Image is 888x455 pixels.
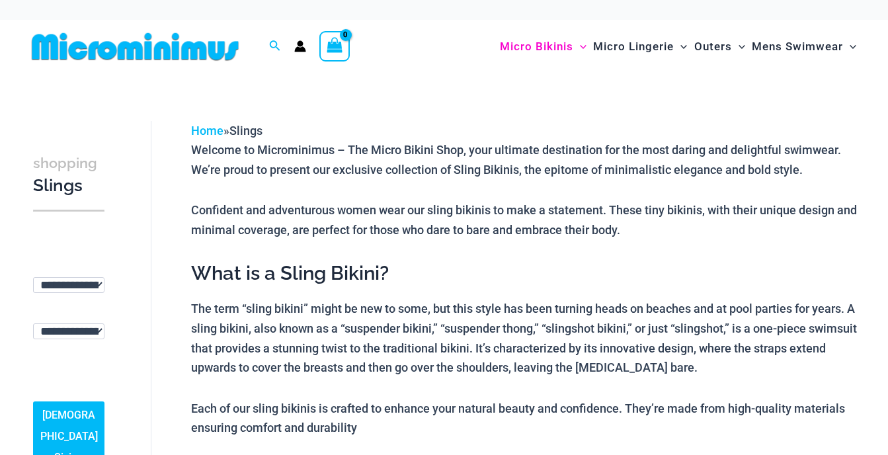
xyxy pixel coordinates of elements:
span: shopping [33,155,97,171]
p: The term “sling bikini” might be new to some, but this style has been turning heads on beaches an... [191,299,861,378]
span: Menu Toggle [674,30,687,63]
a: Mens SwimwearMenu ToggleMenu Toggle [748,26,860,67]
p: Each of our sling bikinis is crafted to enhance your natural beauty and confidence. They’re made ... [191,399,861,438]
span: Micro Lingerie [593,30,674,63]
a: OutersMenu ToggleMenu Toggle [691,26,748,67]
span: Menu Toggle [843,30,856,63]
span: Mens Swimwear [752,30,843,63]
select: wpc-taxonomy-pa_fabric-type-745998 [33,323,104,339]
h3: Slings [33,151,104,197]
h2: What is a Sling Bikini? [191,261,861,286]
span: Menu Toggle [732,30,745,63]
a: Account icon link [294,40,306,52]
select: wpc-taxonomy-pa_color-745997 [33,277,104,293]
a: Search icon link [269,38,281,55]
span: » [191,124,262,138]
span: Outers [694,30,732,63]
nav: Site Navigation [495,24,862,69]
p: Confident and adventurous women wear our sling bikinis to make a statement. These tiny bikinis, w... [191,200,861,239]
a: Home [191,124,223,138]
span: Slings [229,124,262,138]
span: Micro Bikinis [500,30,573,63]
a: View Shopping Cart, empty [319,31,350,62]
span: Menu Toggle [573,30,586,63]
p: Welcome to Microminimus – The Micro Bikini Shop, your ultimate destination for the most daring an... [191,140,861,179]
a: Micro BikinisMenu ToggleMenu Toggle [497,26,590,67]
a: Micro LingerieMenu ToggleMenu Toggle [590,26,690,67]
img: MM SHOP LOGO FLAT [26,32,244,62]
